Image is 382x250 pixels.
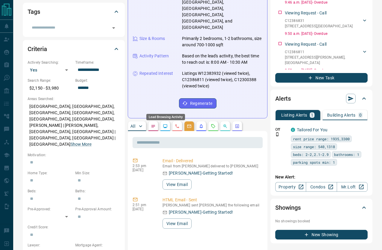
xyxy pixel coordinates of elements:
[275,230,368,239] button: New Showing
[359,113,362,117] p: 0
[275,174,368,180] p: New Alert:
[28,44,47,54] h2: Criteria
[275,132,279,136] svg: Push Notification Only
[75,188,120,194] p: Baths:
[133,164,154,168] p: 2:53 pm
[28,96,120,102] p: Areas Searched:
[75,170,120,176] p: Min Size:
[163,124,168,129] svg: Lead Browsing Activity
[293,151,329,157] span: beds: 2-2,2.1-2.9
[28,78,72,83] p: Search Range:
[28,242,72,248] p: Lawyer:
[285,17,368,30] div: C12386831[STREET_ADDRESS],[GEOGRAPHIC_DATA]
[285,48,368,67] div: C12386811[STREET_ADDRESS][PERSON_NAME],[GEOGRAPHIC_DATA]
[211,124,216,129] svg: Requests
[28,206,72,212] p: Pre-Approved:
[285,41,327,47] p: Viewing Request - Call
[133,168,154,172] p: [DATE]
[285,31,368,36] p: 9:50 a.m. [DATE] - Overdue
[293,159,335,165] span: parking spots min: 1
[133,207,154,211] p: [DATE]
[182,53,262,66] p: Based on the lead's activity, the best time to reach out is: 8:00 AM - 10:30 AM
[28,7,40,17] h2: Tags
[139,53,169,59] p: Activity Pattern
[285,23,353,29] p: [STREET_ADDRESS] , [GEOGRAPHIC_DATA]
[28,42,120,56] div: Criteria
[275,91,368,106] div: Alerts
[28,83,72,93] p: $2,150 - $3,980
[163,218,192,229] button: View Email
[275,218,368,224] p: No showings booked
[285,55,362,66] p: [STREET_ADDRESS][PERSON_NAME] , [GEOGRAPHIC_DATA]
[187,124,192,129] svg: Emails
[163,203,260,207] p: [PERSON_NAME] sent [PERSON_NAME] the following email
[281,113,307,117] p: Listing Alerts
[139,70,173,77] p: Repeated Interest
[75,242,120,248] p: Mortgage Agent:
[334,151,359,157] span: bathrooms: 1
[75,78,120,83] p: Budget:
[175,124,180,129] svg: Calls
[133,203,154,207] p: 2:51 pm
[169,170,233,176] p: [PERSON_NAME]-Getting Started!
[275,182,306,192] a: Property
[275,127,287,132] p: Off
[151,124,156,129] svg: Notes
[28,102,120,149] p: [GEOGRAPHIC_DATA], [GEOGRAPHIC_DATA], [GEOGRAPHIC_DATA], [GEOGRAPHIC_DATA], [GEOGRAPHIC_DATA], [G...
[163,158,260,164] p: Email - Delivered
[291,128,295,132] div: condos.ca
[163,164,260,168] p: Email from [PERSON_NAME] delivered to [PERSON_NAME]
[146,114,185,120] div: Lead Browsing Activity
[285,49,362,55] p: C12386811
[70,141,91,148] button: Show More
[275,94,291,103] h2: Alerts
[75,60,120,65] p: Timeframe:
[163,197,260,203] p: HTML Email - Sent
[179,98,216,108] button: Regenerate
[285,68,368,73] p: 9:52 a.m. [DATE] - Overdue
[199,124,204,129] svg: Listing Alerts
[28,224,120,230] p: Credit Score:
[182,70,262,89] p: Listings W12383932 (viewed twice), C12386811 (viewed twice), C12300388 (viewed twice)
[297,127,327,132] a: Tailored For You
[28,5,120,19] div: Tags
[109,24,118,32] button: Open
[337,182,368,192] a: Mr.Loft
[275,200,368,215] div: Showings
[28,188,72,194] p: Beds:
[285,18,353,23] p: C12386831
[311,113,313,117] p: 1
[163,179,192,190] button: View Email
[130,124,135,128] p: All
[306,182,337,192] a: Condos
[275,203,301,212] h2: Showings
[285,10,327,16] p: Viewing Request - Call
[293,136,350,142] span: rent price range: 1935,3300
[28,152,120,158] p: Motivation:
[169,209,233,215] p: [PERSON_NAME]-Getting Started!
[182,35,262,48] p: Primarily 2 bedrooms, 1-2 bathrooms, size around 700-1000 sqft
[28,170,72,176] p: Home Type:
[275,73,368,83] button: New Task
[28,60,72,65] p: Actively Searching:
[293,144,335,150] span: size range: 540,1318
[75,206,120,212] p: Pre-Approval Amount:
[327,113,356,117] p: Building Alerts
[28,65,72,75] div: Yes
[235,124,240,129] svg: Agent Actions
[139,35,165,42] p: Size & Rooms
[223,124,228,129] svg: Opportunities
